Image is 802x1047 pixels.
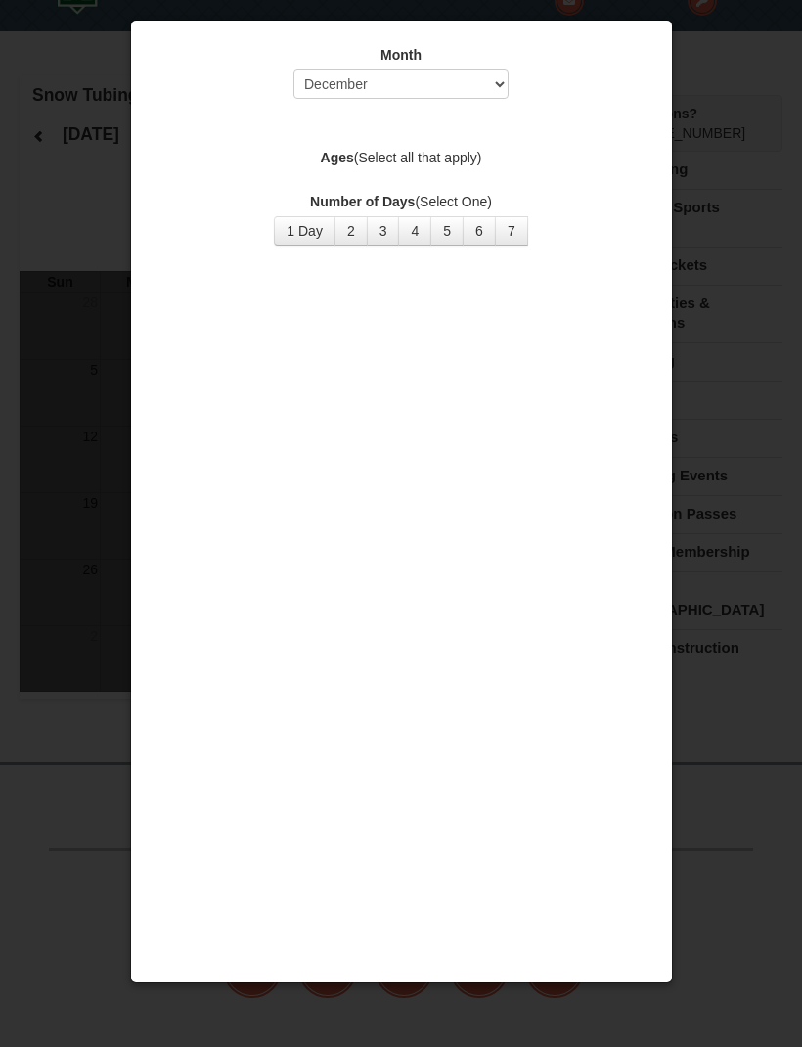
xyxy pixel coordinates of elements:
[463,216,496,246] button: 6
[398,216,431,246] button: 4
[334,216,368,246] button: 2
[495,216,528,246] button: 7
[156,192,647,211] label: (Select One)
[156,148,647,167] label: (Select all that apply)
[430,216,464,246] button: 5
[380,47,422,63] strong: Month
[274,216,335,246] button: 1 Day
[310,194,415,209] strong: Number of Days
[367,216,400,246] button: 3
[321,150,354,165] strong: Ages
